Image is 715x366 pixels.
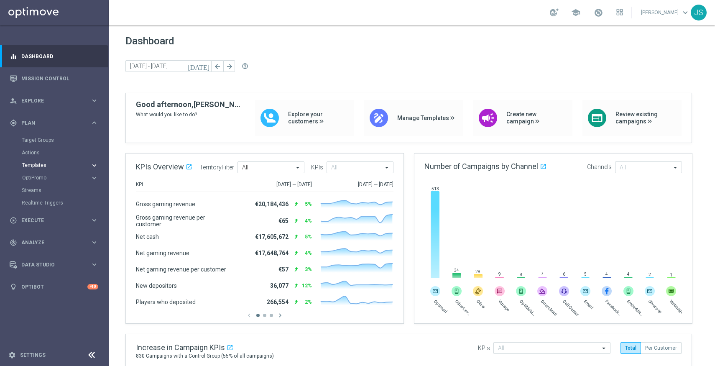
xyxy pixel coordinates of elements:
div: OptiPromo [22,175,90,180]
div: Actions [22,146,108,159]
a: Settings [20,353,46,358]
div: Templates [22,159,108,171]
span: school [571,8,580,17]
span: Templates [22,163,82,168]
i: play_circle_outline [10,217,17,224]
i: keyboard_arrow_right [90,174,98,182]
i: keyboard_arrow_right [90,97,98,105]
div: Explore [10,97,90,105]
div: Plan [10,119,90,127]
i: keyboard_arrow_right [90,238,98,246]
i: keyboard_arrow_right [90,161,98,169]
div: JS [691,5,707,20]
button: person_search Explore keyboard_arrow_right [9,97,99,104]
i: lightbulb [10,283,17,291]
button: gps_fixed Plan keyboard_arrow_right [9,120,99,126]
div: Realtime Triggers [22,197,108,209]
i: gps_fixed [10,119,17,127]
span: Data Studio [21,262,90,267]
a: Realtime Triggers [22,200,87,206]
div: OptiPromo [22,171,108,184]
div: +10 [87,284,98,289]
div: Templates [22,163,90,168]
i: person_search [10,97,17,105]
a: Optibot [21,276,87,298]
button: track_changes Analyze keyboard_arrow_right [9,239,99,246]
i: equalizer [10,53,17,60]
i: keyboard_arrow_right [90,119,98,127]
a: Target Groups [22,137,87,143]
span: keyboard_arrow_down [681,8,690,17]
a: Actions [22,149,87,156]
a: Streams [22,187,87,194]
button: equalizer Dashboard [9,53,99,60]
button: OptiPromo keyboard_arrow_right [22,174,99,181]
span: OptiPromo [22,175,82,180]
span: Execute [21,218,90,223]
span: Plan [21,120,90,125]
button: Mission Control [9,75,99,82]
i: keyboard_arrow_right [90,216,98,224]
div: Dashboard [10,45,98,67]
i: track_changes [10,239,17,246]
div: Target Groups [22,134,108,146]
a: [PERSON_NAME]keyboard_arrow_down [640,6,691,19]
button: Data Studio keyboard_arrow_right [9,261,99,268]
i: settings [8,351,16,359]
div: Data Studio [10,261,90,269]
button: lightbulb Optibot +10 [9,284,99,290]
span: Analyze [21,240,90,245]
span: Explore [21,98,90,103]
a: Dashboard [21,45,98,67]
a: Mission Control [21,67,98,90]
div: Mission Control [10,67,98,90]
div: Optibot [10,276,98,298]
button: play_circle_outline Execute keyboard_arrow_right [9,217,99,224]
div: Streams [22,184,108,197]
i: keyboard_arrow_right [90,261,98,269]
div: Analyze [10,239,90,246]
button: Templates keyboard_arrow_right [22,162,99,169]
div: Execute [10,217,90,224]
